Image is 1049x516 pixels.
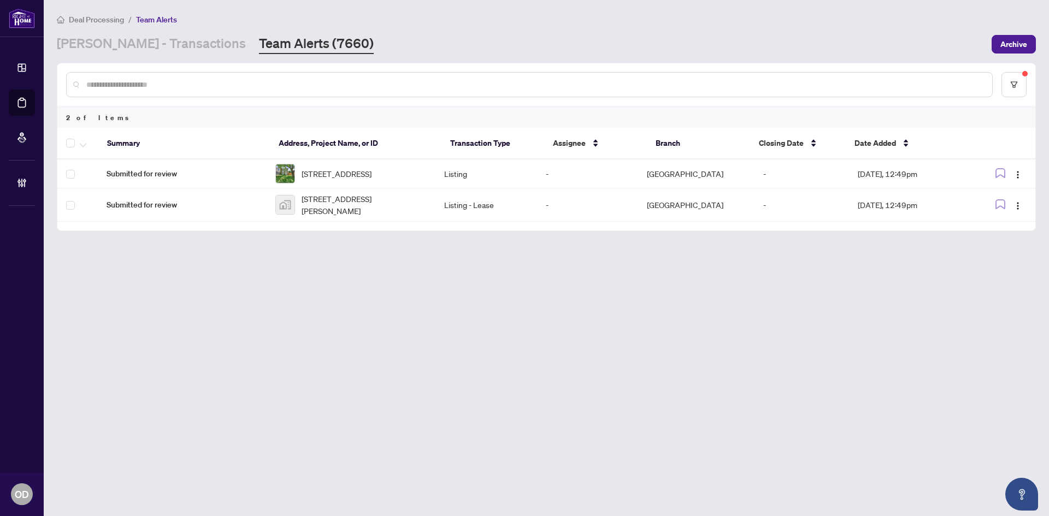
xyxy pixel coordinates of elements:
[1001,72,1027,97] button: filter
[1009,196,1027,213] button: Logo
[302,193,427,217] span: [STREET_ADDRESS][PERSON_NAME]
[15,487,29,502] span: OD
[435,188,537,222] td: Listing - Lease
[1000,35,1027,53] span: Archive
[849,188,971,222] td: [DATE], 12:49pm
[98,128,270,159] th: Summary
[755,188,849,222] td: -
[750,128,846,159] th: Closing Date
[435,159,537,188] td: Listing
[537,159,638,188] td: -
[276,164,294,183] img: thumbnail-img
[755,159,849,188] td: -
[259,34,374,54] a: Team Alerts (7660)
[849,159,971,188] td: [DATE], 12:49pm
[136,15,177,25] span: Team Alerts
[1010,81,1018,88] span: filter
[128,13,132,26] li: /
[1005,478,1038,511] button: Open asap
[846,128,969,159] th: Date Added
[854,137,896,149] span: Date Added
[270,128,441,159] th: Address, Project Name, or ID
[1013,170,1022,179] img: Logo
[441,128,544,159] th: Transaction Type
[1009,165,1027,182] button: Logo
[57,107,1035,128] div: 2 of Items
[638,159,755,188] td: [GEOGRAPHIC_DATA]
[544,128,647,159] th: Assignee
[57,34,246,54] a: [PERSON_NAME] - Transactions
[992,35,1036,54] button: Archive
[647,128,750,159] th: Branch
[107,168,258,180] span: Submitted for review
[57,16,64,23] span: home
[638,188,755,222] td: [GEOGRAPHIC_DATA]
[9,8,35,28] img: logo
[69,15,124,25] span: Deal Processing
[553,137,586,149] span: Assignee
[537,188,638,222] td: -
[1013,201,1022,210] img: Logo
[759,137,804,149] span: Closing Date
[107,199,258,211] span: Submitted for review
[276,195,294,214] img: thumbnail-img
[302,168,372,180] span: [STREET_ADDRESS]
